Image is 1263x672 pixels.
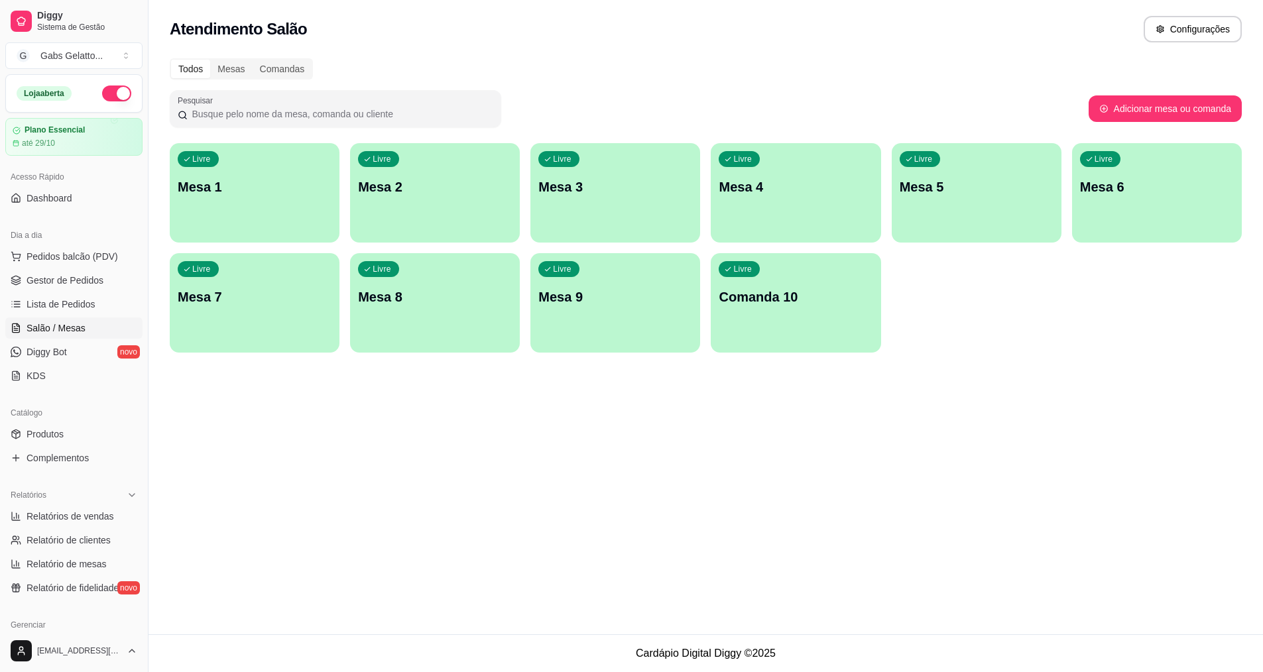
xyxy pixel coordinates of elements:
[149,634,1263,672] footer: Cardápio Digital Diggy © 2025
[553,264,571,274] p: Livre
[178,288,331,306] p: Mesa 7
[37,22,137,32] span: Sistema de Gestão
[11,490,46,500] span: Relatórios
[27,192,72,205] span: Dashboard
[5,577,143,598] a: Relatório de fidelidadenovo
[17,49,30,62] span: G
[719,288,872,306] p: Comanda 10
[5,5,143,37] a: DiggySistema de Gestão
[914,154,933,164] p: Livre
[192,154,211,164] p: Livre
[5,225,143,246] div: Dia a dia
[27,451,89,465] span: Complementos
[5,402,143,423] div: Catálogo
[358,178,512,196] p: Mesa 2
[1080,178,1234,196] p: Mesa 6
[733,264,752,274] p: Livre
[5,614,143,636] div: Gerenciar
[5,365,143,386] a: KDS
[27,250,118,263] span: Pedidos balcão (PDV)
[27,427,64,441] span: Produtos
[5,317,143,339] a: Salão / Mesas
[27,345,67,359] span: Diggy Bot
[711,143,880,243] button: LivreMesa 4
[719,178,872,196] p: Mesa 4
[1095,154,1113,164] p: Livre
[25,125,85,135] article: Plano Essencial
[170,253,339,353] button: LivreMesa 7
[22,138,55,148] article: até 29/10
[178,178,331,196] p: Mesa 1
[553,154,571,164] p: Livre
[253,60,312,78] div: Comandas
[5,118,143,156] a: Plano Essencialaté 29/10
[892,143,1061,243] button: LivreMesa 5
[170,19,307,40] h2: Atendimento Salão
[373,154,391,164] p: Livre
[188,107,493,121] input: Pesquisar
[27,581,119,594] span: Relatório de fidelidade
[5,423,143,445] a: Produtos
[27,557,107,571] span: Relatório de mesas
[5,246,143,267] button: Pedidos balcão (PDV)
[1089,95,1242,122] button: Adicionar mesa ou comanda
[538,288,692,306] p: Mesa 9
[5,530,143,551] a: Relatório de clientes
[5,166,143,188] div: Acesso Rápido
[27,298,95,311] span: Lista de Pedidos
[1144,16,1242,42] button: Configurações
[27,533,111,547] span: Relatório de clientes
[711,253,880,353] button: LivreComanda 10
[733,154,752,164] p: Livre
[5,188,143,209] a: Dashboard
[37,645,121,656] span: [EMAIL_ADDRESS][DOMAIN_NAME]
[5,506,143,527] a: Relatórios de vendas
[5,553,143,575] a: Relatório de mesas
[37,10,137,22] span: Diggy
[192,264,211,274] p: Livre
[210,60,252,78] div: Mesas
[170,143,339,243] button: LivreMesa 1
[530,143,700,243] button: LivreMesa 3
[27,369,46,382] span: KDS
[40,49,103,62] div: Gabs Gelatto ...
[5,294,143,315] a: Lista de Pedidos
[5,447,143,469] a: Complementos
[373,264,391,274] p: Livre
[171,60,210,78] div: Todos
[5,270,143,291] a: Gestor de Pedidos
[530,253,700,353] button: LivreMesa 9
[900,178,1053,196] p: Mesa 5
[17,86,72,101] div: Loja aberta
[5,42,143,69] button: Select a team
[27,321,86,335] span: Salão / Mesas
[350,143,520,243] button: LivreMesa 2
[5,635,143,667] button: [EMAIL_ADDRESS][DOMAIN_NAME]
[1072,143,1242,243] button: LivreMesa 6
[178,95,217,106] label: Pesquisar
[358,288,512,306] p: Mesa 8
[102,85,131,101] button: Alterar Status
[27,510,114,523] span: Relatórios de vendas
[538,178,692,196] p: Mesa 3
[27,274,103,287] span: Gestor de Pedidos
[5,341,143,363] a: Diggy Botnovo
[350,253,520,353] button: LivreMesa 8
